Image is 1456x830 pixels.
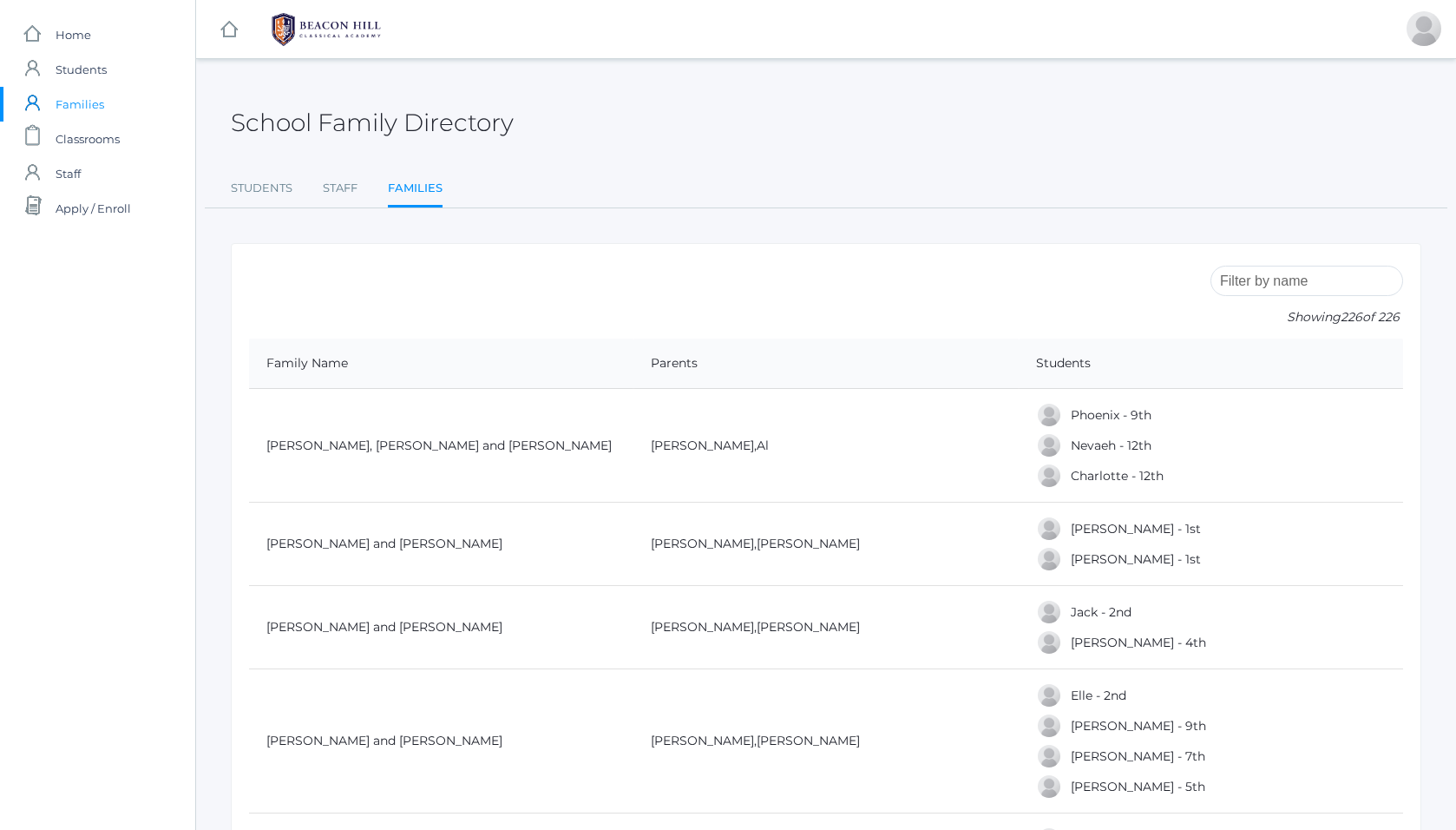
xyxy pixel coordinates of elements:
[323,171,357,206] a: Staff
[757,438,769,453] a: Al
[266,536,502,551] a: [PERSON_NAME] and [PERSON_NAME]
[56,122,120,156] span: Classrooms
[1071,407,1151,423] a: Phoenix - 9th
[651,536,754,551] a: [PERSON_NAME]
[651,733,754,748] a: [PERSON_NAME]
[757,536,860,551] a: [PERSON_NAME]
[633,503,1018,586] td: ,
[1036,402,1062,428] div: Phoenix Abdulla
[56,156,81,191] span: Staff
[56,191,131,226] span: Apply / Enroll
[1407,11,1441,46] div: Peter Dishchekenian
[633,339,1018,389] th: Parents
[249,339,633,389] th: Family Name
[1036,516,1062,542] div: Dominic Abrea
[1019,339,1403,389] th: Students
[1036,546,1062,572] div: Grayson Abrea
[1071,748,1205,764] a: [PERSON_NAME] - 7th
[231,171,292,206] a: Students
[757,619,860,635] a: [PERSON_NAME]
[757,733,860,748] a: [PERSON_NAME]
[266,438,612,453] a: [PERSON_NAME], [PERSON_NAME] and [PERSON_NAME]
[1071,635,1206,650] a: [PERSON_NAME] - 4th
[1071,779,1205,794] a: [PERSON_NAME] - 5th
[1210,266,1403,296] input: Filter by name
[1036,629,1062,655] div: Amelia Adams
[231,109,514,136] h2: School Family Directory
[651,619,754,635] a: [PERSON_NAME]
[1071,551,1201,567] a: [PERSON_NAME] - 1st
[1071,604,1131,620] a: Jack - 2nd
[1071,521,1201,537] a: [PERSON_NAME] - 1st
[633,389,1018,503] td: ,
[56,17,91,52] span: Home
[633,586,1018,669] td: ,
[261,8,391,51] img: BHCALogos-05-308ed15e86a5a0abce9b8dd61676a3503ac9727e845dece92d48e8588c001991.png
[1036,682,1062,708] div: Elle Albanese
[1071,438,1151,453] a: Nevaeh - 12th
[266,733,502,748] a: [PERSON_NAME] and [PERSON_NAME]
[56,87,104,122] span: Families
[1036,463,1062,489] div: Charlotte Abdulla
[633,669,1018,814] td: ,
[651,438,754,453] a: [PERSON_NAME]
[1036,743,1062,769] div: Cole Albanese
[1036,432,1062,458] div: Nevaeh Abdulla
[388,171,443,208] a: Families
[1036,713,1062,739] div: Logan Albanese
[266,619,502,635] a: [PERSON_NAME] and [PERSON_NAME]
[1071,688,1126,703] a: Elle - 2nd
[1036,774,1062,800] div: Paige Albanese
[56,52,107,87] span: Students
[1071,718,1206,734] a: [PERSON_NAME] - 9th
[1071,468,1164,484] a: Charlotte - 12th
[1210,308,1403,326] p: Showing of 226
[1036,599,1062,625] div: Jack Adams
[1341,309,1362,325] span: 226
